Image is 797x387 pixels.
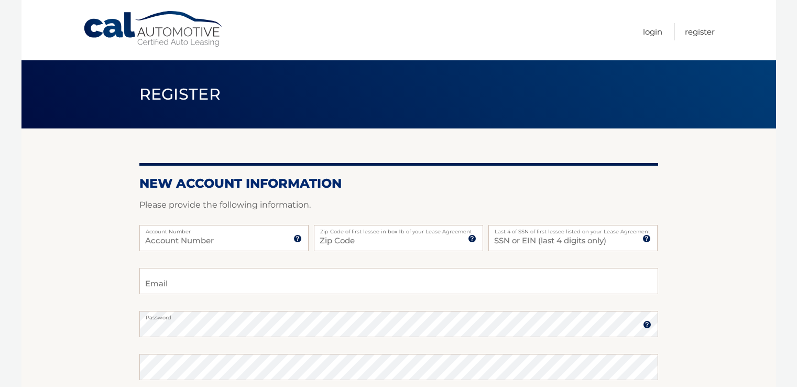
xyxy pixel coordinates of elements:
h2: New Account Information [139,176,658,191]
img: tooltip.svg [643,320,651,329]
span: Register [139,84,221,104]
input: Email [139,268,658,294]
img: tooltip.svg [293,234,302,243]
input: Zip Code [314,225,483,251]
p: Please provide the following information. [139,198,658,212]
label: Zip Code of first lessee in box 1b of your Lease Agreement [314,225,483,233]
label: Account Number [139,225,309,233]
input: SSN or EIN (last 4 digits only) [488,225,658,251]
a: Login [643,23,662,40]
a: Register [685,23,715,40]
img: tooltip.svg [642,234,651,243]
label: Password [139,311,658,319]
label: Last 4 of SSN of first lessee listed on your Lease Agreement [488,225,658,233]
a: Cal Automotive [83,10,224,48]
input: Account Number [139,225,309,251]
img: tooltip.svg [468,234,476,243]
